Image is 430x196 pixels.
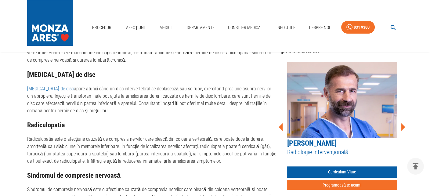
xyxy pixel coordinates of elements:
[156,21,175,34] a: Medici
[341,21,375,34] a: 031 9300
[287,180,397,190] button: Programează-te acum!
[27,172,276,179] h3: Sindromul de compresie nervoasă
[287,148,397,156] h5: Radiologie intervențională
[274,21,298,34] a: Info Utile
[407,158,424,175] button: delete
[27,86,74,92] a: [MEDICAL_DATA] de disc
[287,62,397,138] img: Dr. Rareș Nechifor
[27,71,276,78] h3: [MEDICAL_DATA] de disc
[281,35,403,54] h2: Medici care efectuează această procedură:
[287,166,397,178] a: Curriculum Vitae
[184,21,217,34] a: Departamente
[354,24,370,31] div: 031 9300
[226,21,265,34] a: Consilier Medical
[124,21,147,34] a: Afecțiuni
[27,136,276,165] p: Radiculopatia este o afecțiune cauzată de compresia nervilor care pleacă din coloana vertebrală, ...
[27,85,276,114] p: apare atunci când un disc intervertebral se deplasează sau se rupe, exercitând presiune asupra ne...
[307,21,332,34] a: Despre Noi
[90,21,115,34] a: Proceduri
[287,139,337,147] a: [PERSON_NAME]
[27,121,276,129] h3: Radiculopatia
[27,42,276,64] p: Infiltrațiile în coloană sunt recomandate în mai multe afecțiuni care provoacă durere sau disconf...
